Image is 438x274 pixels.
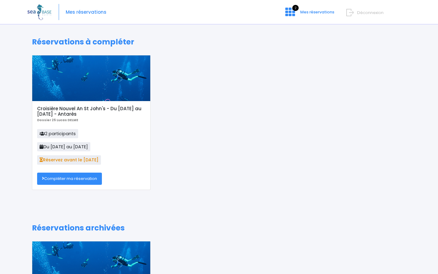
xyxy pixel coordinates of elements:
[37,173,102,185] a: Compléter ma réservation
[37,142,90,151] span: Du [DATE] au [DATE]
[32,223,406,233] h1: Réservations archivées
[280,11,338,17] a: 2 Mes réservations
[37,118,78,122] b: Dossier 25 Lucas DELME
[32,37,406,47] h1: Réservations à compléter
[37,129,78,138] span: 2 participants
[300,9,334,15] span: Mes réservations
[292,5,299,11] span: 2
[357,10,384,16] span: Déconnexion
[37,106,145,117] h5: Croisière Nouvel An St John's - Du [DATE] au [DATE] - Antarès
[37,155,101,164] span: Réservez avant le [DATE]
